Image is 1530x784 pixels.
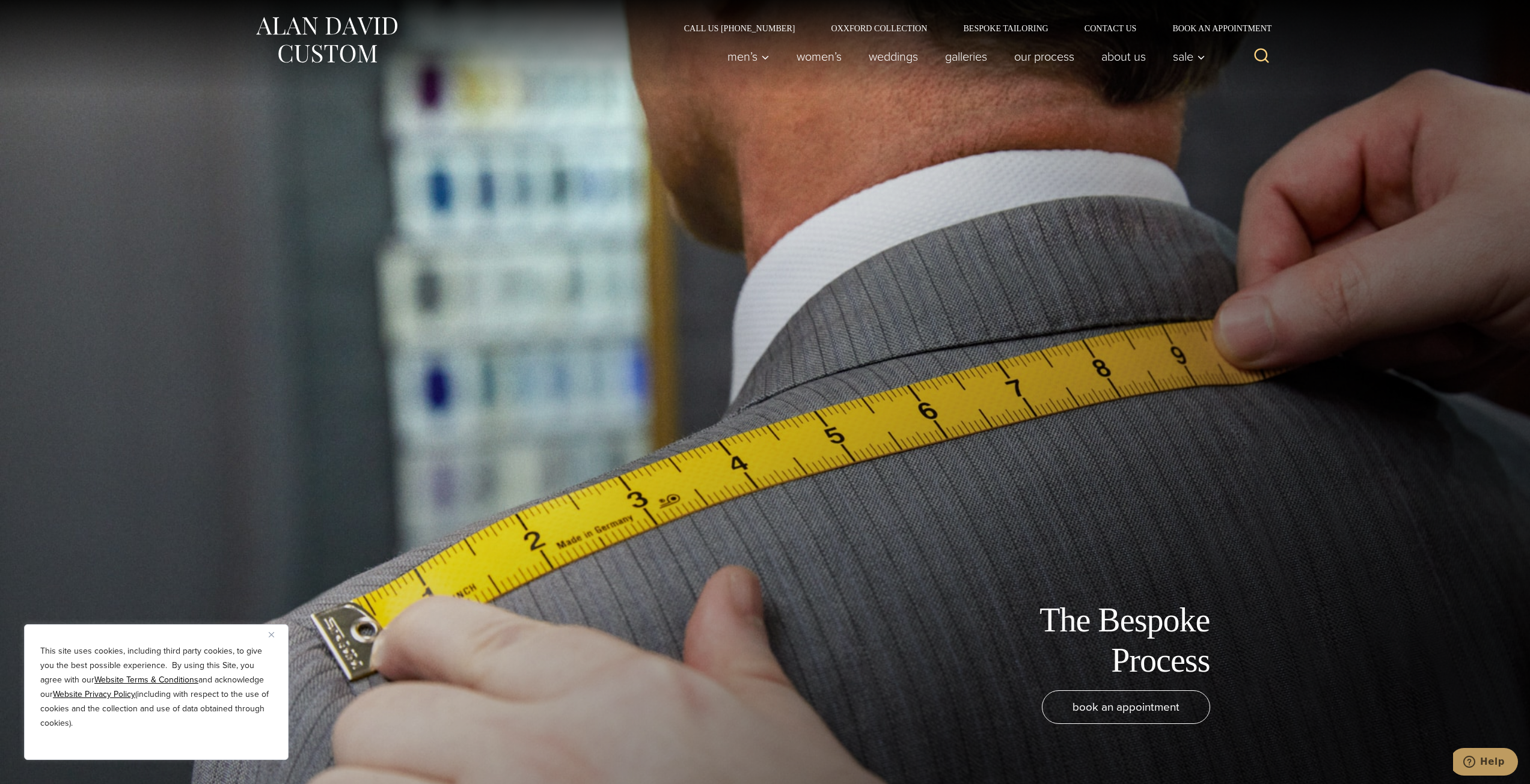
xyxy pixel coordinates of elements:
a: Women’s [783,44,855,68]
img: Alan David Custom [254,13,399,67]
button: Close [269,627,283,642]
button: View Search Form [1247,42,1276,71]
a: Website Terms & Conditions [94,673,198,686]
a: Galleries [931,44,1000,68]
img: Close [269,632,274,637]
iframe: Opens a widget where you can chat to one of our agents [1453,748,1518,778]
nav: Primary Navigation [714,44,1211,68]
a: Call Us [PHONE_NUMBER] [666,24,813,32]
a: Oxxford Collection [813,24,945,32]
a: weddings [855,44,931,68]
a: About Us [1088,44,1159,68]
a: Bespoke Tailoring [945,24,1066,32]
h1: The Bespoke Process [940,600,1210,681]
span: book an appointment [1073,698,1180,716]
a: Contact Us [1066,24,1155,32]
nav: Secondary Navigation [666,24,1276,32]
a: book an appointment [1042,690,1210,724]
a: Our Process [1000,44,1088,68]
a: Book an Appointment [1154,24,1276,32]
button: Men’s sub menu toggle [714,44,783,68]
button: Sale sub menu toggle [1159,44,1211,68]
p: This site uses cookies, including third party cookies, to give you the best possible experience. ... [40,644,272,731]
a: Website Privacy Policy [53,688,135,700]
